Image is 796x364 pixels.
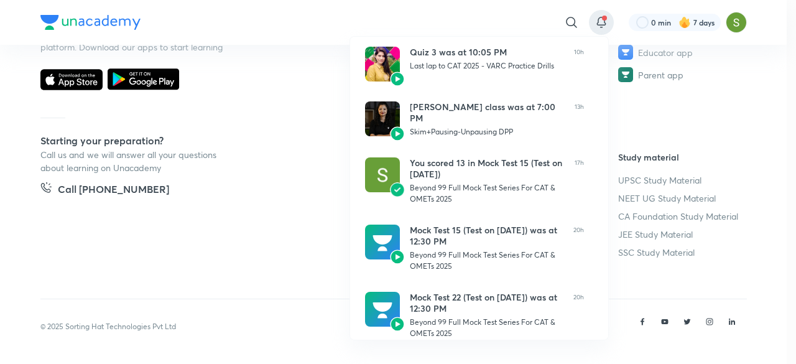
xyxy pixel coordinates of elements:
[390,250,405,264] img: Avatar
[365,47,400,82] img: Avatar
[350,147,599,215] a: AvatarAvatarYou scored 13 in Mock Test 15 (Test on [DATE])Beyond 99 Full Mock Test Series For CAT...
[410,292,563,314] div: Mock Test 22 (Test on [DATE]) was at 12:30 PM
[390,182,405,197] img: Avatar
[390,317,405,332] img: Avatar
[410,126,565,138] div: Skim+Pausing-Unpausing DPP
[390,126,405,141] img: Avatar
[390,72,405,86] img: Avatar
[410,101,565,124] div: [PERSON_NAME] class was at 7:00 PM
[350,37,599,91] a: AvatarAvatarQuiz 3 was at 10:05 PMLast lap to CAT 2025 - VARC Practice Drills10h
[350,282,599,349] a: AvatarAvatarMock Test 22 (Test on [DATE]) was at 12:30 PMBeyond 99 Full Mock Test Series For CAT ...
[350,215,599,282] a: AvatarAvatarMock Test 15 (Test on [DATE]) was at 12:30 PMBeyond 99 Full Mock Test Series For CAT ...
[410,225,563,247] div: Mock Test 15 (Test on [DATE]) was at 12:30 PM
[410,47,564,58] div: Quiz 3 was at 10:05 PM
[575,101,584,138] span: 13h
[410,250,563,272] div: Beyond 99 Full Mock Test Series For CAT & OMETs 2025
[410,182,565,205] div: Beyond 99 Full Mock Test Series For CAT & OMETs 2025
[365,101,400,136] img: Avatar
[573,225,584,272] span: 20h
[573,292,584,339] span: 20h
[365,157,400,192] img: Avatar
[574,47,584,82] span: 10h
[365,292,400,327] img: Avatar
[575,157,584,205] span: 17h
[350,91,599,147] a: AvatarAvatar[PERSON_NAME] class was at 7:00 PMSkim+Pausing-Unpausing DPP13h
[410,157,565,180] div: You scored 13 in Mock Test 15 (Test on [DATE])
[410,317,563,339] div: Beyond 99 Full Mock Test Series For CAT & OMETs 2025
[410,60,564,72] div: Last lap to CAT 2025 - VARC Practice Drills
[365,225,400,259] img: Avatar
